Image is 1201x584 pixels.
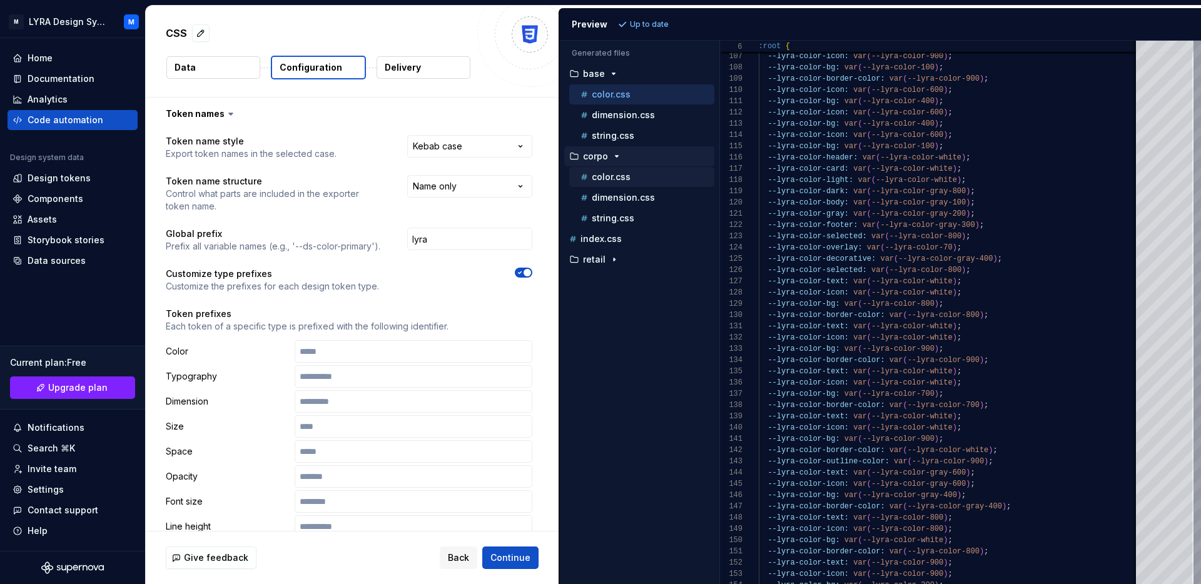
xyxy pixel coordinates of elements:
[970,198,975,207] span: ;
[28,525,48,537] div: Help
[853,108,867,117] span: var
[28,463,76,475] div: Invite team
[768,187,849,196] span: --lyra-color-dark:
[934,142,938,151] span: )
[871,86,943,94] span: --lyra-color-600
[768,63,839,72] span: --lyra-color-bg:
[871,176,876,184] span: (
[166,175,385,188] p: Token name structure
[858,176,871,184] span: var
[166,370,290,383] p: Typography
[984,356,988,365] span: ;
[768,97,839,106] span: --lyra-color-bg:
[889,266,961,274] span: --lyra-color-800
[768,277,849,286] span: --lyra-color-text:
[858,63,862,72] span: (
[768,367,849,376] span: --lyra-color-text:
[720,276,742,287] div: 127
[853,209,867,218] span: var
[166,320,532,333] p: Each token of a specific type is prefixed with the following identifier.
[592,193,655,203] p: dimension.css
[768,311,884,320] span: --lyra-color-border-color:
[876,176,957,184] span: --lyra-color-white
[41,561,104,574] a: Supernova Logo
[939,345,943,353] span: ;
[844,142,858,151] span: var
[720,118,742,129] div: 113
[564,67,714,81] button: base
[853,52,867,61] span: var
[934,119,938,128] span: )
[889,311,903,320] span: var
[8,168,138,188] a: Design tokens
[768,119,839,128] span: --lyra-color-bg:
[853,164,867,173] span: var
[939,300,943,308] span: ;
[952,243,956,252] span: )
[166,345,290,358] p: Color
[720,366,742,377] div: 135
[720,208,742,219] div: 121
[28,52,53,64] div: Home
[853,187,867,196] span: var
[853,322,867,331] span: var
[866,108,871,117] span: (
[569,170,714,184] button: color.css
[952,288,956,297] span: )
[956,333,961,342] span: ;
[592,213,634,223] p: string.css
[569,108,714,122] button: dimension.css
[943,86,948,94] span: )
[853,288,867,297] span: var
[993,254,997,263] span: )
[862,153,876,162] span: var
[166,135,337,148] p: Token name style
[786,42,790,51] span: {
[572,48,707,58] p: Generated files
[966,187,970,196] span: )
[48,381,108,394] span: Upgrade plan
[564,253,714,266] button: retail
[866,86,871,94] span: (
[768,108,849,117] span: --lyra-color-icon:
[720,231,742,242] div: 123
[889,356,903,365] span: var
[8,521,138,541] button: Help
[956,367,961,376] span: ;
[768,345,839,353] span: --lyra-color-bg:
[28,234,104,246] div: Storybook stories
[720,84,742,96] div: 110
[894,254,898,263] span: (
[720,197,742,208] div: 120
[720,355,742,366] div: 134
[952,333,956,342] span: )
[759,42,781,51] span: :root
[720,298,742,310] div: 129
[939,142,943,151] span: ;
[28,483,64,496] div: Settings
[166,280,379,293] p: Customize the prefixes for each design token type.
[3,8,143,35] button: MLYRA Design SystemM
[768,266,866,274] span: --lyra-color-selected:
[866,322,871,331] span: (
[166,240,380,253] p: Prefix all variable names (e.g., '--ds-color-primary').
[984,74,988,83] span: ;
[966,153,970,162] span: ;
[768,209,849,218] span: --lyra-color-gray:
[564,232,714,246] button: index.css
[948,108,952,117] span: ;
[720,321,742,332] div: 131
[866,277,871,286] span: (
[956,243,961,252] span: ;
[844,97,858,106] span: var
[768,142,839,151] span: --lyra-color-bg:
[880,254,894,263] span: var
[956,164,961,173] span: ;
[966,266,970,274] span: ;
[768,52,849,61] span: --lyra-color-icon:
[166,26,187,41] p: CSS
[720,332,742,343] div: 132
[720,253,742,264] div: 125
[880,153,961,162] span: --lyra-color-white
[979,74,983,83] span: )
